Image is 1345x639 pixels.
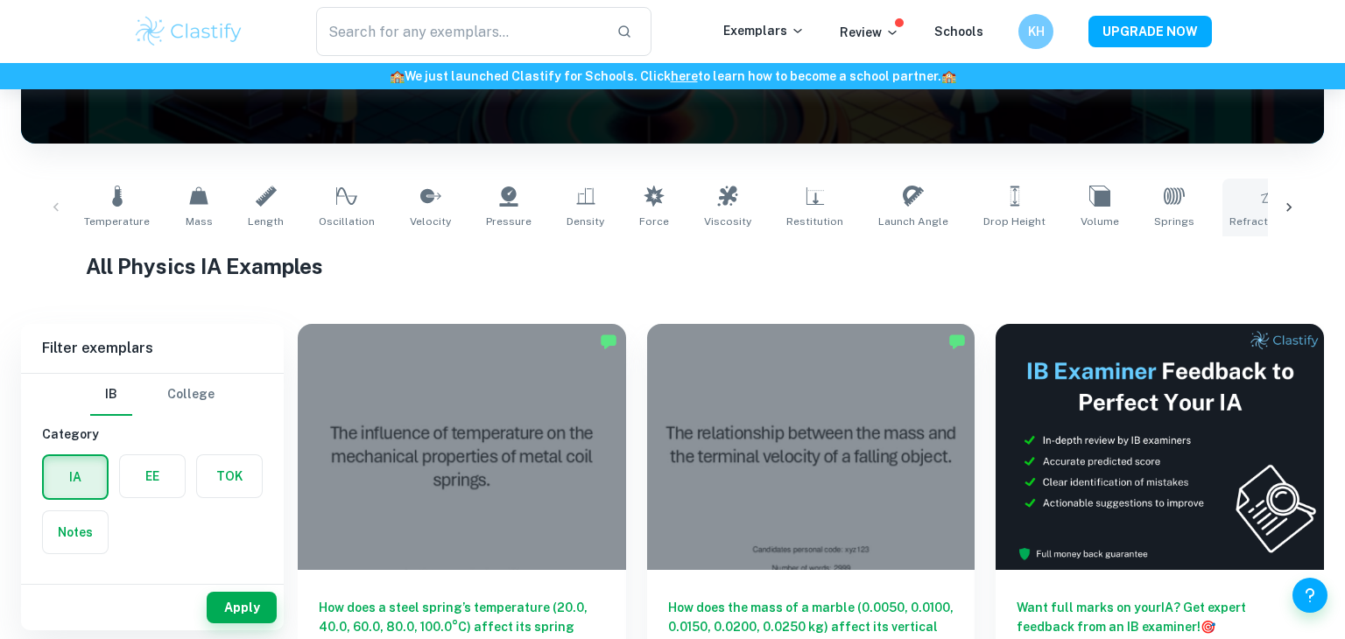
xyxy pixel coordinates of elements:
span: 🏫 [941,69,956,83]
button: Apply [207,592,277,623]
span: Restitution [786,214,843,229]
a: here [671,69,698,83]
span: Length [248,214,284,229]
span: 🎯 [1201,620,1215,634]
h6: Filter exemplars [21,324,284,373]
span: Launch Angle [878,214,948,229]
span: Temperature [84,214,150,229]
button: Notes [43,511,108,553]
span: Density [567,214,604,229]
span: 🏫 [390,69,405,83]
h6: Category [42,425,263,444]
span: Force [639,214,669,229]
span: Velocity [410,214,451,229]
div: Filter type choice [90,374,215,416]
span: Refractive Index [1229,214,1313,229]
span: Mass [186,214,213,229]
span: Pressure [486,214,532,229]
img: Marked [600,333,617,350]
span: Drop Height [983,214,1046,229]
img: Marked [948,333,966,350]
img: Clastify logo [133,14,244,49]
h6: Subject [42,575,263,594]
button: College [167,374,215,416]
a: Schools [934,25,983,39]
span: Volume [1081,214,1119,229]
img: Thumbnail [996,324,1324,570]
p: Review [840,23,899,42]
button: IA [44,456,107,498]
button: TOK [197,455,262,497]
button: Help and Feedback [1292,578,1327,613]
button: IB [90,374,132,416]
p: Exemplars [723,21,805,40]
span: Oscillation [319,214,375,229]
h6: Want full marks on your IA ? Get expert feedback from an IB examiner! [1017,598,1303,636]
h6: We just launched Clastify for Schools. Click to learn how to become a school partner. [4,67,1341,86]
button: KH [1018,14,1053,49]
span: Viscosity [704,214,751,229]
button: UPGRADE NOW [1088,16,1212,47]
span: Springs [1154,214,1194,229]
h6: KH [1026,22,1046,41]
h1: All Physics IA Examples [86,250,1258,282]
input: Search for any exemplars... [316,7,602,56]
button: EE [120,455,185,497]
